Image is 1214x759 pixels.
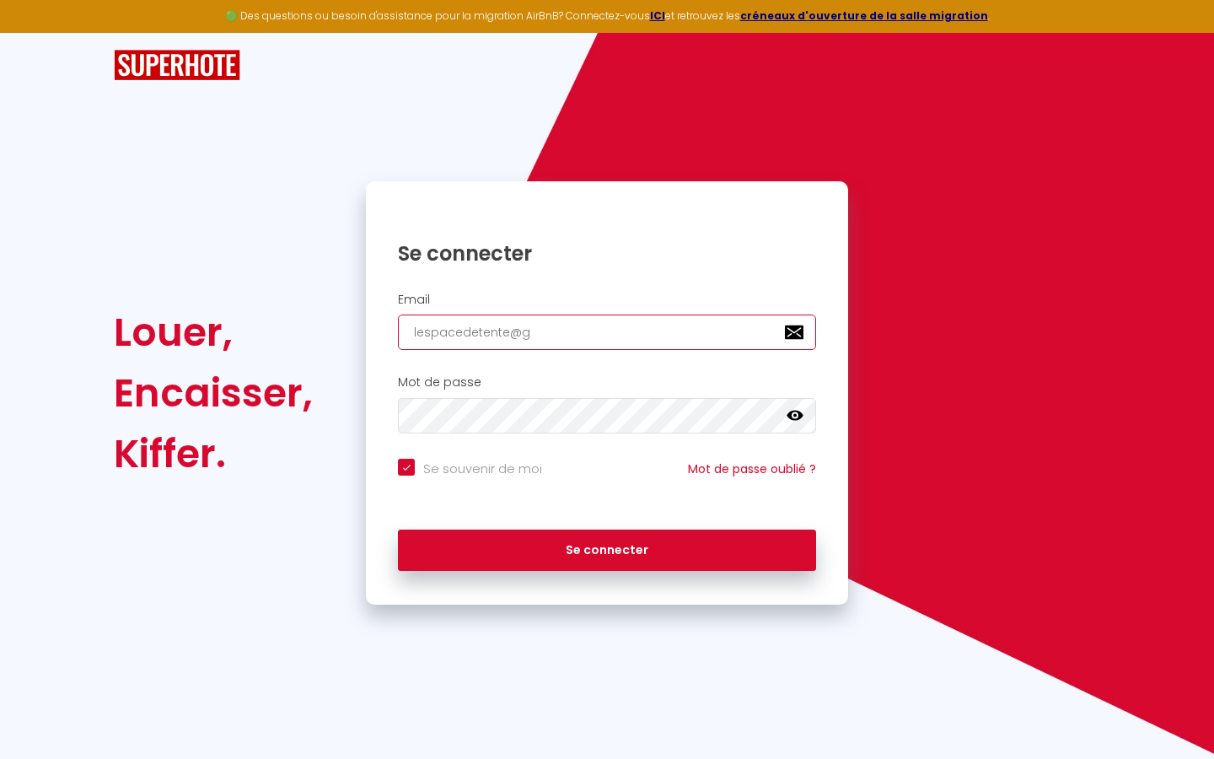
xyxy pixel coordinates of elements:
[398,240,816,266] h1: Se connecter
[114,363,313,423] div: Encaisser,
[114,423,313,484] div: Kiffer.
[688,460,816,477] a: Mot de passe oublié ?
[114,50,240,81] img: SuperHote logo
[650,8,665,23] a: ICI
[13,7,64,57] button: Ouvrir le widget de chat LiveChat
[740,8,988,23] a: créneaux d'ouverture de la salle migration
[398,293,816,307] h2: Email
[398,530,816,572] button: Se connecter
[114,302,313,363] div: Louer,
[398,375,816,390] h2: Mot de passe
[398,315,816,350] input: Ton Email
